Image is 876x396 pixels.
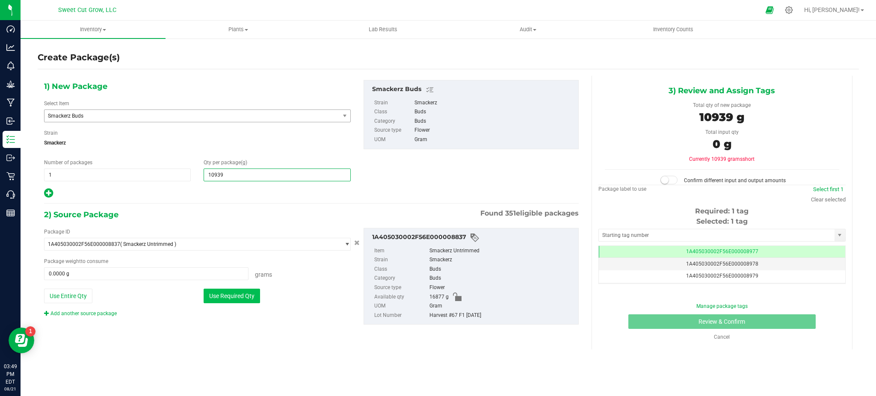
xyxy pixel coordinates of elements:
inline-svg: Reports [6,209,15,217]
label: Item [374,246,428,256]
span: Sweet Cut Grow, LLC [58,6,116,14]
span: 2) Source Package [44,208,118,221]
inline-svg: Dashboard [6,25,15,33]
span: Grams [255,271,272,278]
inline-svg: Inventory [6,135,15,144]
label: UOM [374,135,413,145]
inline-svg: Inbound [6,117,15,125]
span: Qty per package [204,160,247,165]
inline-svg: Grow [6,80,15,89]
button: Review & Confirm [628,314,816,329]
span: weight [65,258,81,264]
inline-svg: Call Center [6,190,15,199]
label: Source type [374,126,413,135]
span: Smackerz [44,136,351,149]
span: select [340,110,350,122]
a: Manage package tags [696,303,748,309]
label: Category [374,117,413,126]
div: Smackerz Buds [372,85,574,95]
input: 1 [44,169,190,181]
a: Clear selected [811,196,846,203]
iframe: Resource center [9,328,34,353]
label: UOM [374,301,428,311]
label: Source type [374,283,428,293]
span: Plants [166,26,310,33]
span: Audit [456,26,600,33]
span: 0 g [713,137,731,151]
inline-svg: Retail [6,172,15,180]
div: Smackerz Untrimmed [429,246,574,256]
label: Select Item [44,100,69,107]
span: short [743,156,755,162]
div: Buds [414,117,574,126]
label: Category [374,274,428,283]
span: Lab Results [357,26,409,33]
span: Found eligible packages [480,208,579,219]
span: (g) [241,160,247,165]
inline-svg: Analytics [6,43,15,52]
a: Inventory Counts [601,21,746,38]
input: Starting tag number [599,229,835,241]
div: Buds [429,274,574,283]
h4: Create Package(s) [38,51,120,64]
button: Use Entire Qty [44,289,92,303]
a: Lab Results [311,21,456,38]
span: 1A405030002F56E000008978 [686,261,758,267]
a: Plants [166,21,311,38]
label: Available qty [374,293,428,302]
span: Hi, [PERSON_NAME]! [804,6,860,13]
div: Flower [429,283,574,293]
span: select [835,229,845,241]
div: 1A405030002F56E000008837 [372,233,574,243]
span: Open Ecommerce Menu [760,2,779,18]
span: select [340,238,350,250]
span: Total input qty [705,129,739,135]
label: Class [374,107,413,117]
span: Confirm different input and output amounts [684,177,786,183]
button: Use Required Qty [204,289,260,303]
label: Strain [44,129,58,137]
span: 351 [505,209,516,217]
a: Inventory [21,21,166,38]
a: Add another source package [44,310,117,316]
button: Cancel button [352,237,362,249]
p: 08/21 [4,386,17,392]
div: Buds [429,265,574,274]
span: Number of packages [44,160,92,165]
div: Manage settings [784,6,794,14]
span: 1A405030002F56E000008979 [686,273,758,279]
label: Class [374,265,428,274]
p: 03:49 PM EDT [4,363,17,386]
span: Package label to use [598,186,646,192]
span: 3) Review and Assign Tags [669,84,775,97]
a: Cancel [714,334,730,340]
div: Smackerz [414,98,574,108]
span: Add new output [44,192,53,198]
span: Package to consume [44,258,108,264]
span: 1A405030002F56E000008977 [686,248,758,254]
iframe: Resource center unread badge [25,326,36,337]
span: Total qty of new package [693,102,751,108]
span: 10939 g [699,110,744,124]
span: 1A405030002F56E000008837 [48,241,120,247]
a: Select first 1 [813,186,843,192]
span: Package ID [44,229,70,235]
div: Harvest #67 F1 [DATE] [429,311,574,320]
span: Inventory [21,26,166,33]
label: Lot Number [374,311,428,320]
span: 16877 g [429,293,449,302]
div: Smackerz [429,255,574,265]
inline-svg: Monitoring [6,62,15,70]
span: Selected: 1 tag [696,217,748,225]
div: Flower [414,126,574,135]
div: Gram [429,301,574,311]
div: Buds [414,107,574,117]
label: Strain [374,255,428,265]
label: Strain [374,98,413,108]
span: 1) New Package [44,80,107,93]
span: ( Smackerz Untrimmed ) [120,241,176,247]
span: Currently 10939 grams [689,156,755,162]
span: Inventory Counts [642,26,705,33]
input: 0.0000 g [44,268,248,280]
